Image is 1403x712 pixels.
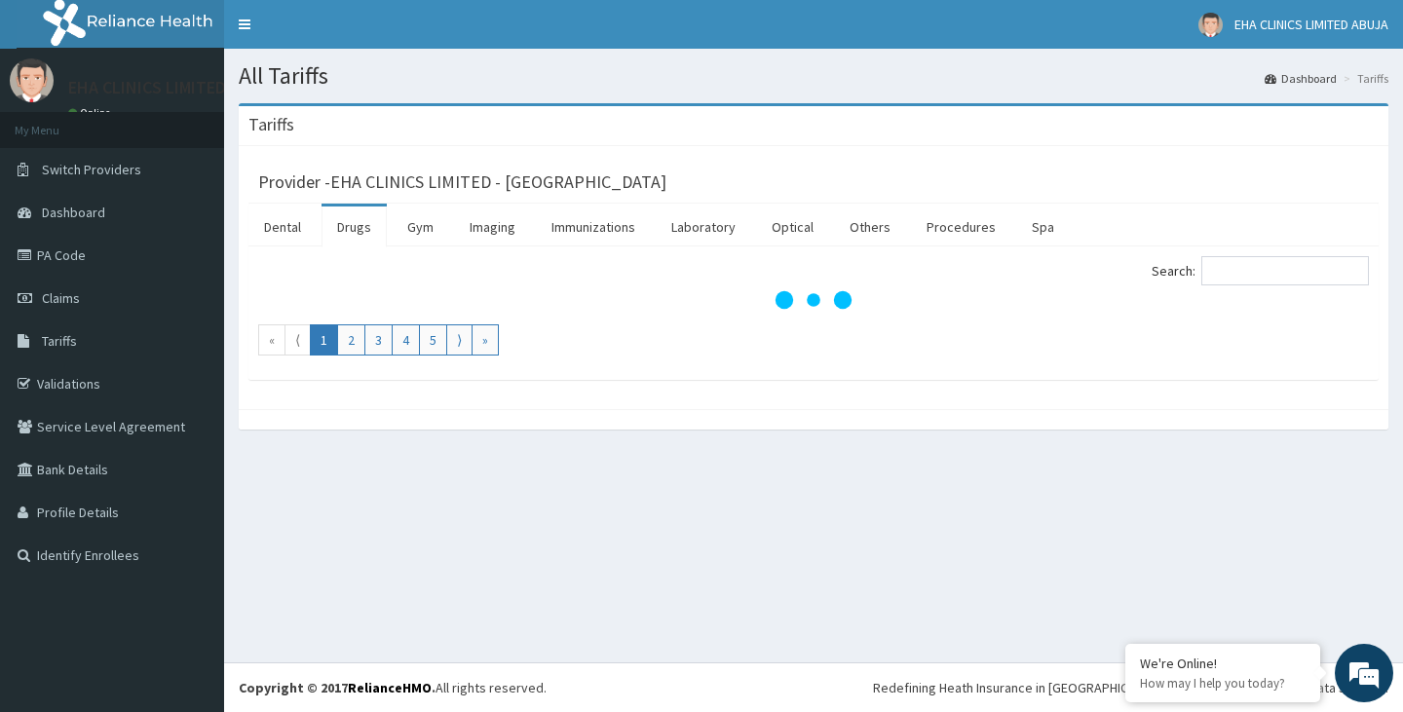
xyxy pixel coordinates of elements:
footer: All rights reserved. [224,662,1403,712]
span: Tariffs [42,332,77,350]
img: User Image [1198,13,1223,37]
a: Go to next page [446,324,473,356]
a: Online [68,106,115,120]
a: Go to page number 5 [419,324,447,356]
a: Go to page number 3 [364,324,393,356]
div: We're Online! [1140,655,1306,672]
a: Go to previous page [284,324,311,356]
a: Others [834,206,906,247]
p: EHA CLINICS LIMITED ABUJA [68,79,279,96]
a: RelianceHMO [348,679,432,696]
li: Tariffs [1339,70,1388,87]
span: Dashboard [42,204,105,221]
label: Search: [1152,256,1369,285]
a: Immunizations [536,206,651,247]
a: Go to first page [258,324,285,356]
a: Dashboard [1265,70,1337,87]
strong: Copyright © 2017 . [239,679,436,696]
a: Go to page number 1 [310,324,338,356]
span: EHA CLINICS LIMITED ABUJA [1234,16,1388,33]
input: Search: [1201,256,1369,285]
a: Dental [248,206,317,247]
a: Imaging [454,206,531,247]
a: Gym [392,206,449,247]
a: Procedures [911,206,1011,247]
a: Go to last page [472,324,499,356]
a: Optical [756,206,829,247]
a: Go to page number 4 [392,324,420,356]
a: Go to page number 2 [337,324,365,356]
span: Switch Providers [42,161,141,178]
a: Laboratory [656,206,751,247]
h3: Provider - EHA CLINICS LIMITED - [GEOGRAPHIC_DATA] [258,173,666,191]
a: Spa [1016,206,1070,247]
span: Claims [42,289,80,307]
a: Drugs [322,206,387,247]
img: User Image [10,58,54,102]
h1: All Tariffs [239,63,1388,89]
h3: Tariffs [248,116,294,133]
svg: audio-loading [775,261,853,339]
p: How may I help you today? [1140,675,1306,692]
div: Redefining Heath Insurance in [GEOGRAPHIC_DATA] using Telemedicine and Data Science! [873,678,1388,697]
